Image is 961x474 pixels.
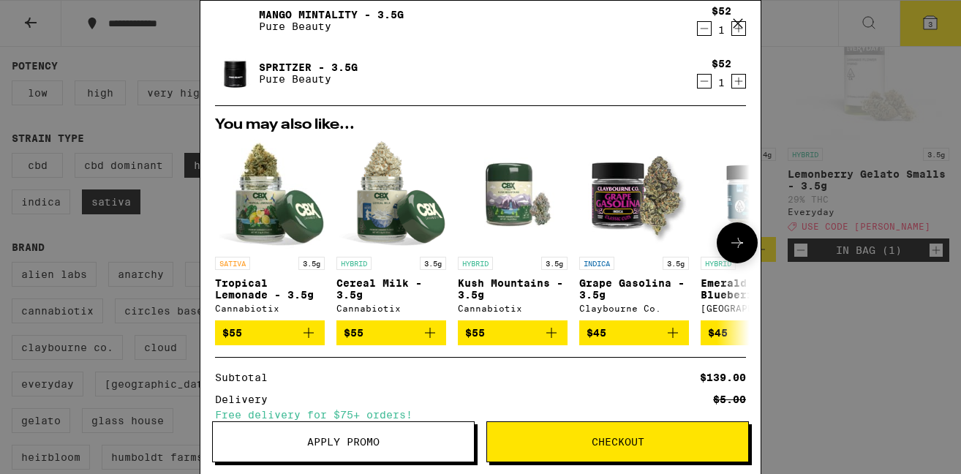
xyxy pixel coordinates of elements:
[697,21,712,36] button: Decrement
[298,257,325,270] p: 3.5g
[215,118,746,132] h2: You may also like...
[663,257,689,270] p: 3.5g
[486,421,749,462] button: Checkout
[458,277,568,301] p: Kush Mountains - 3.5g
[731,74,746,89] button: Increment
[592,437,644,447] span: Checkout
[701,277,810,301] p: Emerald Blueberry - 3.5g
[215,53,256,94] img: Spritzer - 3.5g
[336,277,446,301] p: Cereal Milk - 3.5g
[701,320,810,345] button: Add to bag
[215,372,278,383] div: Subtotal
[579,140,689,249] img: Claybourne Co. - Grape Gasolina - 3.5g
[579,277,689,301] p: Grape Gasolina - 3.5g
[712,58,731,69] div: $52
[215,304,325,313] div: Cannabiotix
[701,257,736,270] p: HYBRID
[215,320,325,345] button: Add to bag
[222,327,242,339] span: $55
[259,9,404,20] a: Mango Mintality - 3.5g
[336,140,446,320] a: Open page for Cereal Milk - 3.5g from Cannabiotix
[307,437,380,447] span: Apply Promo
[215,140,325,249] img: Cannabiotix - Tropical Lemonade - 3.5g
[420,257,446,270] p: 3.5g
[541,257,568,270] p: 3.5g
[712,5,731,17] div: $52
[579,257,614,270] p: INDICA
[215,277,325,301] p: Tropical Lemonade - 3.5g
[336,140,446,249] img: Cannabiotix - Cereal Milk - 3.5g
[458,140,568,249] img: Cannabiotix - Kush Mountains - 3.5g
[465,327,485,339] span: $55
[701,140,810,249] img: Fog City Farms - Emerald Blueberry - 3.5g
[587,327,606,339] span: $45
[579,304,689,313] div: Claybourne Co.
[713,394,746,405] div: $5.00
[259,61,358,73] a: Spritzer - 3.5g
[458,140,568,320] a: Open page for Kush Mountains - 3.5g from Cannabiotix
[336,304,446,313] div: Cannabiotix
[697,74,712,89] button: Decrement
[458,304,568,313] div: Cannabiotix
[336,320,446,345] button: Add to bag
[579,140,689,320] a: Open page for Grape Gasolina - 3.5g from Claybourne Co.
[9,10,105,22] span: Hi. Need any help?
[344,327,363,339] span: $55
[215,257,250,270] p: SATIVA
[259,73,358,85] p: Pure Beauty
[712,24,731,36] div: 1
[458,257,493,270] p: HYBRID
[215,394,278,405] div: Delivery
[336,257,372,270] p: HYBRID
[708,327,728,339] span: $45
[712,77,731,89] div: 1
[212,421,475,462] button: Apply Promo
[215,140,325,320] a: Open page for Tropical Lemonade - 3.5g from Cannabiotix
[215,410,746,420] div: Free delivery for $75+ orders!
[259,20,404,32] p: Pure Beauty
[701,304,810,313] div: [GEOGRAPHIC_DATA]
[458,320,568,345] button: Add to bag
[701,140,810,320] a: Open page for Emerald Blueberry - 3.5g from Fog City Farms
[700,372,746,383] div: $139.00
[579,320,689,345] button: Add to bag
